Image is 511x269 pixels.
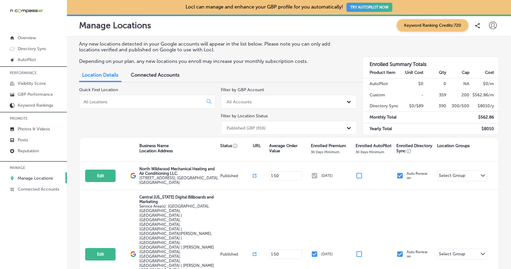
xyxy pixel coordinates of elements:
[346,3,392,12] button: TRY AUTOPILOT NOW
[130,173,136,179] img: logo
[18,148,39,153] p: Reputation
[311,150,339,154] p: 30 Days Minimum
[401,67,424,78] th: Unit Cost
[82,72,118,78] span: Location Details
[85,248,116,260] button: Edit
[18,46,47,51] p: Directory Sync
[447,101,469,112] td: 300/500
[220,252,253,257] p: Published
[139,167,219,176] p: North Wildwood Mechanical Heating and Air Conditioning LLC.
[10,8,43,14] img: 660ab0bf-5cc7-4cb8-ba1c-48b5ae0f18e60NCTV_CLogo_TV_Black_-500x88.png
[407,171,429,180] p: Auto Renew: on
[79,41,352,53] p: Any new locations detected in your Google accounts will appear in the list below. Please note you...
[424,78,447,90] td: 0
[83,99,202,105] input: All Locations
[18,103,53,108] p: Keyword Rankings
[447,78,469,90] td: NA
[424,101,447,112] td: 390
[470,67,499,78] th: Cost
[424,67,447,78] th: Qty
[18,137,28,143] p: Posts
[18,126,50,132] p: Photos & Videos
[311,143,346,148] p: Enrolled Premium
[253,143,261,148] p: URL
[79,20,151,30] p: Manage Locations
[370,70,395,75] strong: Product Item
[321,174,333,178] p: [DATE]
[363,123,401,134] td: Yearly Total
[470,90,499,101] td: $ 562.86 /m
[356,143,391,148] p: Enrolled AutoPilot
[470,123,499,134] td: $ 8010
[18,57,36,62] p: AutoPilot
[470,112,499,123] td: $ 562.86
[321,252,333,256] p: [DATE]
[18,35,36,40] p: Overview
[221,87,264,92] label: Filter by GBP Account
[424,90,447,101] td: 359
[18,176,53,181] p: Manage Locations
[401,78,424,90] td: $0
[363,57,499,67] h3: Enrolled Summary Totals
[269,143,308,153] p: Average Order Value
[220,143,253,148] p: Status
[470,101,499,112] td: $ 8010 /y
[79,58,352,64] p: Depending on your plan, any new locations you enroll may increase your monthly subscription costs.
[439,251,465,258] div: Select Group
[79,87,118,92] label: Quick Find Location
[131,72,179,78] span: Connected Accounts
[363,78,401,90] td: AutoPilot
[220,174,253,178] p: Published
[139,195,219,204] p: Central [US_STATE] Digital Billboards and Marketing
[447,67,469,78] th: Cap
[401,90,424,101] td: -
[439,173,465,180] div: Select Group
[227,125,266,130] div: Published GBP (916)
[363,101,401,112] td: Directory Sync
[221,113,268,119] label: Filter by Location Status
[139,176,219,185] label: [STREET_ADDRESS] , [GEOGRAPHIC_DATA], [GEOGRAPHIC_DATA]
[363,90,401,101] td: Custom
[227,99,252,104] div: All Accounts
[139,143,173,153] p: Business Name Location Address
[85,170,116,182] button: Edit
[18,92,53,97] p: GBP Performance
[18,187,59,192] p: Connected Accounts
[437,143,470,148] p: Location Groups
[447,90,469,101] td: 200
[271,174,273,178] p: $
[18,81,46,86] p: Visibility Score
[396,143,434,153] p: Enrolled Directory Sync
[401,101,424,112] td: $0/$89
[130,251,136,257] img: logo
[356,150,384,154] p: 30 Days Minimum
[407,250,429,258] p: Auto Renew: on
[271,252,273,256] p: $
[470,78,499,90] td: $ 0 /m
[363,112,401,123] td: Monthly Total
[397,19,468,32] span: Keyword Ranking Credits: 720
